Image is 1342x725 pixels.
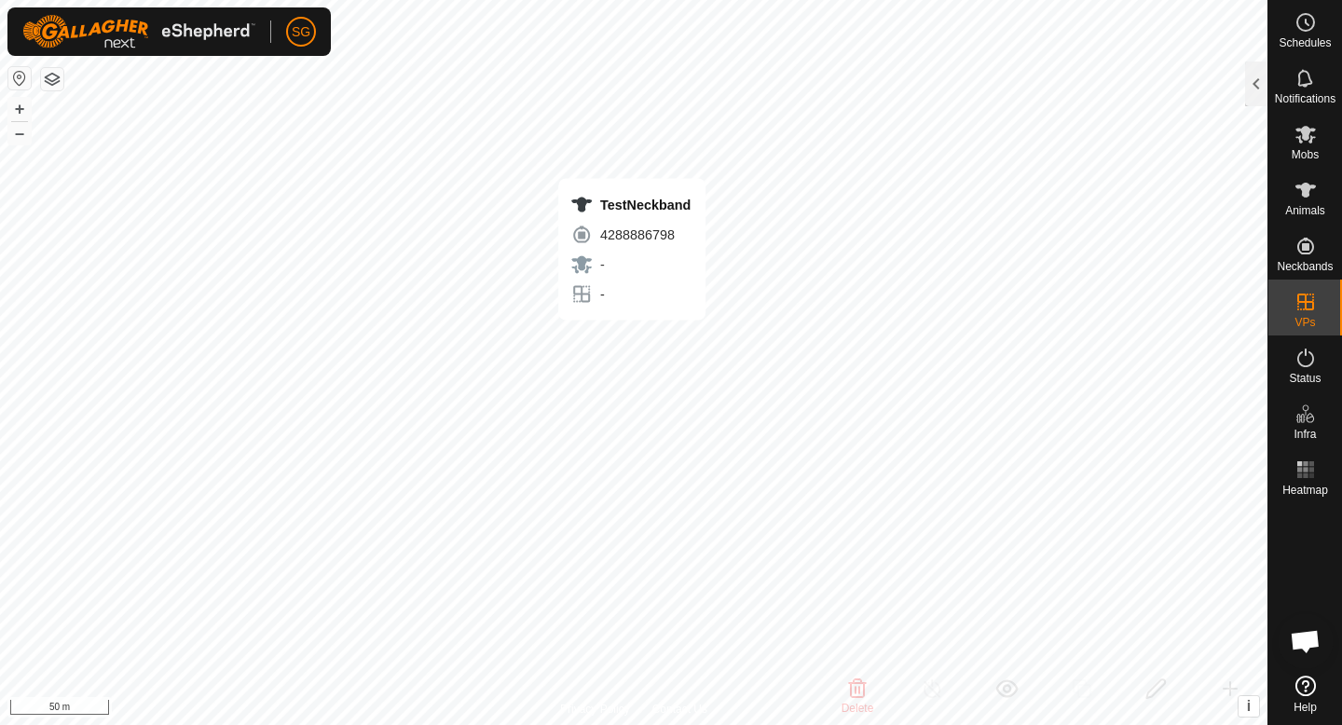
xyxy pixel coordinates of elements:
[8,122,31,144] button: –
[1294,429,1316,440] span: Infra
[570,224,691,246] div: 4288886798
[1278,613,1334,669] div: Open chat
[570,253,691,276] div: -
[1268,668,1342,720] a: Help
[1247,698,1251,714] span: i
[1285,205,1325,216] span: Animals
[1275,93,1335,104] span: Notifications
[1289,373,1321,384] span: Status
[8,98,31,120] button: +
[1239,696,1259,717] button: i
[1292,149,1319,160] span: Mobs
[570,194,691,216] div: TestNeckband
[292,22,310,42] span: SG
[652,701,707,718] a: Contact Us
[41,68,63,90] button: Map Layers
[560,701,630,718] a: Privacy Policy
[1282,485,1328,496] span: Heatmap
[1279,37,1331,48] span: Schedules
[570,283,691,306] div: -
[1294,702,1317,713] span: Help
[22,15,255,48] img: Gallagher Logo
[8,67,31,89] button: Reset Map
[1277,261,1333,272] span: Neckbands
[1294,317,1315,328] span: VPs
